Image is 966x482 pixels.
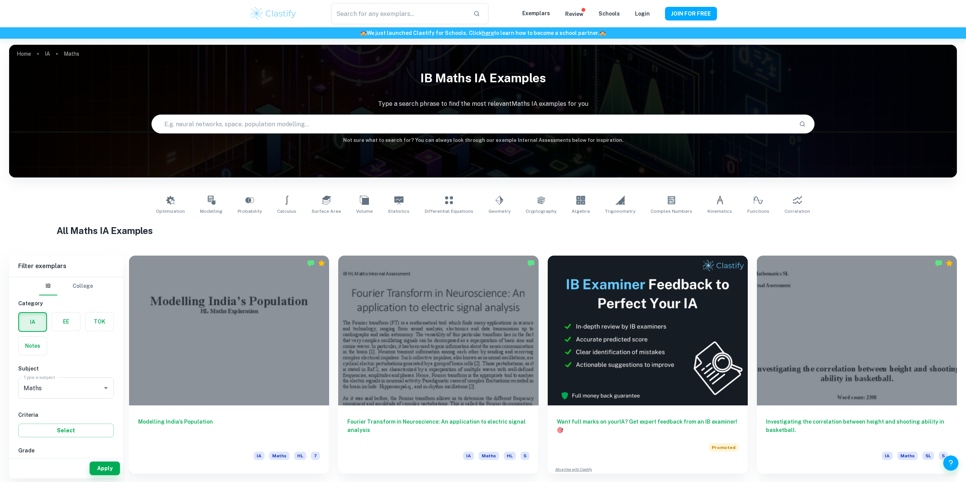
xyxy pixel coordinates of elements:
[347,418,529,443] h6: Fourier Transform in Neuroscience: An application to electric signal analysis
[527,259,535,267] img: Marked
[17,49,31,59] a: Home
[64,50,79,58] p: Maths
[129,256,329,474] a: Modelling India’s PopulationIAMathsHL7
[482,30,494,36] a: here
[294,452,306,460] span: HL
[9,137,957,144] h6: Not sure what to search for? You can always look through our example Internal Assessments below f...
[331,3,467,24] input: Search for any exemplars...
[311,452,320,460] span: 7
[939,452,948,460] span: 5
[565,10,583,18] p: Review
[312,208,341,215] span: Surface Area
[307,259,315,267] img: Marked
[39,277,57,295] button: IB
[338,256,538,474] a: Fourier Transform in Neuroscience: An application to electric signal analysisIAMathsHL5
[238,208,262,215] span: Probability
[922,452,934,460] span: SL
[757,256,957,474] a: Investigating the correlation between height and shooting ability in basketball.IAMathsSL5
[766,418,948,443] h6: Investigating the correlation between height and shooting ability in basketball.
[635,11,650,17] a: Login
[504,452,516,460] span: HL
[277,208,296,215] span: Calculus
[318,259,325,267] div: Premium
[665,7,717,20] button: JOIN FOR FREE
[9,66,957,90] h1: IB Maths IA examples
[796,118,809,130] button: Search
[19,313,46,331] button: IA
[522,9,550,17] p: Exemplars
[388,208,410,215] span: Statistics
[897,452,918,460] span: Maths
[935,259,942,267] img: Marked
[882,452,893,460] span: IA
[45,49,50,59] a: IA
[18,446,114,455] h6: Grade
[599,11,620,17] a: Schools
[18,411,114,419] h6: Criteria
[269,452,290,460] span: Maths
[943,455,958,471] button: Help and Feedback
[18,364,114,373] h6: Subject
[479,452,499,460] span: Maths
[651,208,692,215] span: Complex Numbers
[548,256,748,474] a: Want full marks on yourIA? Get expert feedback from an IB examiner!PromotedAdvertise with Clastify
[747,208,769,215] span: Functions
[9,256,123,277] h6: Filter exemplars
[520,452,529,460] span: 5
[156,208,185,215] span: Optimization
[138,418,320,443] h6: Modelling India’s Population
[85,312,113,331] button: TOK
[18,424,114,437] button: Select
[249,6,298,21] img: Clastify logo
[489,208,511,215] span: Geometry
[152,113,793,135] input: E.g. neural networks, space, population modelling...
[18,299,114,308] h6: Category
[557,418,739,434] h6: Want full marks on your IA ? Get expert feedback from an IB examiner!
[526,208,556,215] span: Cryptography
[254,452,265,460] span: IA
[57,224,909,237] h1: All Maths IA Examples
[709,443,739,452] span: Promoted
[785,208,810,215] span: Correlation
[200,208,222,215] span: Modelling
[599,30,606,36] span: 🏫
[463,452,474,460] span: IA
[52,312,80,331] button: EE
[39,277,93,295] div: Filter type choice
[555,467,592,472] a: Advertise with Clastify
[605,208,635,215] span: Trigonometry
[360,30,367,36] span: 🏫
[425,208,473,215] span: Differential Equations
[9,99,957,108] p: Type a search phrase to find the most relevant Maths IA examples for you
[708,208,732,215] span: Kinematics
[101,383,111,393] button: Open
[19,337,47,355] button: Notes
[548,256,748,405] img: Thumbnail
[90,462,120,475] button: Apply
[946,259,953,267] div: Premium
[24,374,55,380] label: Type a subject
[356,208,373,215] span: Volume
[72,277,93,295] button: College
[557,427,563,433] span: 🎯
[2,29,964,37] h6: We just launched Clastify for Schools. Click to learn how to become a school partner.
[572,208,590,215] span: Algebra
